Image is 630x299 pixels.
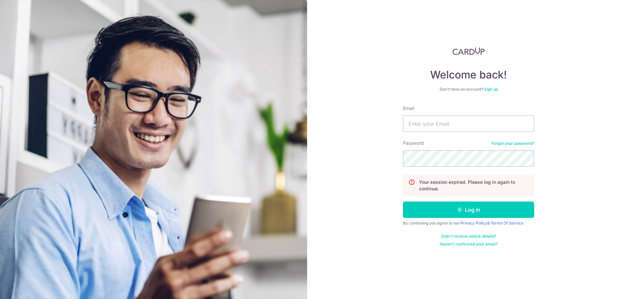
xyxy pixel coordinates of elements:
a: Didn't receive unlock details? [441,234,496,239]
div: Don’t have an account? [403,87,534,92]
a: Terms Of Service [491,221,523,225]
label: Email [403,105,414,112]
a: Sign up [484,87,498,92]
input: Enter your Email [403,116,534,132]
div: By continuing you agree to our & [403,221,534,226]
a: Privacy Policy [460,221,487,225]
p: Your session expired. Please log in again to continue. [419,179,529,192]
button: Log in [403,202,534,218]
h4: Welcome back! [403,68,534,81]
img: CardUp Logo [452,47,485,55]
a: Haven't confirmed your email? [440,242,497,247]
a: Forgot your password? [492,141,534,146]
label: Password [403,140,424,146]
